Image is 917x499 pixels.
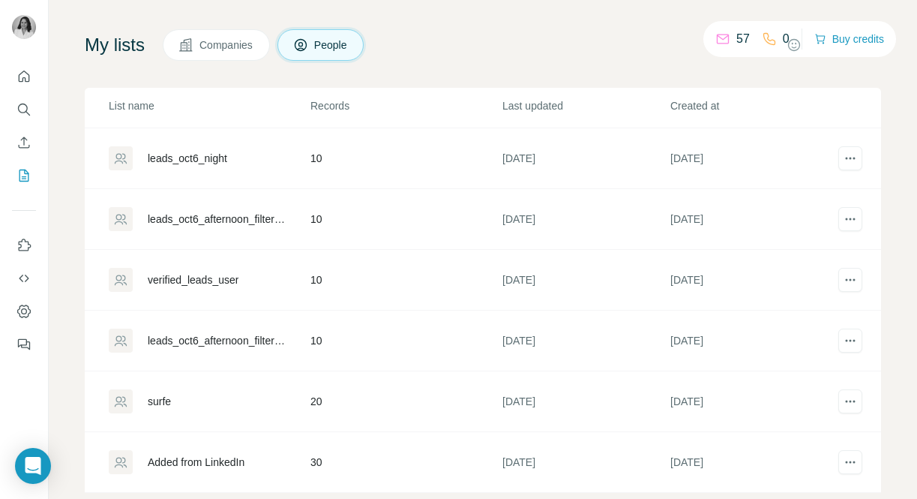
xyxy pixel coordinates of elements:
span: People [314,38,349,53]
p: List name [109,98,309,113]
button: Share feedback [787,38,881,53]
p: 57 [736,30,750,48]
td: 30 [310,432,502,493]
td: [DATE] [670,250,838,311]
td: 10 [310,189,502,250]
td: [DATE] [670,311,838,371]
button: Enrich CSV [12,129,36,156]
td: 10 [310,128,502,189]
button: Search [12,96,36,123]
button: actions [838,207,862,231]
td: [DATE] [670,371,838,432]
button: actions [838,146,862,170]
td: [DATE] [502,371,670,432]
td: [DATE] [502,250,670,311]
td: [DATE] [670,128,838,189]
button: Buy credits [814,29,884,50]
td: 20 [310,371,502,432]
p: Last updated [502,98,669,113]
div: leads_oct6_afternoon_filtered [148,333,285,348]
td: [DATE] [670,432,838,493]
div: Open Intercom Messenger [15,448,51,484]
button: Quick start [12,63,36,90]
button: My lists [12,162,36,189]
td: [DATE] [502,311,670,371]
p: 0 [783,30,790,48]
button: actions [838,268,862,292]
div: verified_leads_user [148,272,238,287]
p: Records [310,98,501,113]
button: actions [838,389,862,413]
button: actions [838,329,862,353]
button: Dashboard [12,298,36,325]
p: Created at [670,98,837,113]
img: Avatar [12,15,36,39]
div: leads_oct6_afternoon_filtered [148,212,285,227]
div: leads_oct6_night [148,151,227,166]
td: 10 [310,311,502,371]
td: [DATE] [670,189,838,250]
div: surfe [148,394,171,409]
td: [DATE] [502,189,670,250]
button: actions [838,450,862,474]
span: Companies [199,38,254,53]
td: [DATE] [502,128,670,189]
button: Use Surfe API [12,265,36,292]
button: Feedback [12,331,36,358]
button: Use Surfe on LinkedIn [12,232,36,259]
div: Added from LinkedIn [148,455,244,470]
td: [DATE] [502,432,670,493]
td: 10 [310,250,502,311]
h4: My lists [85,33,145,57]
